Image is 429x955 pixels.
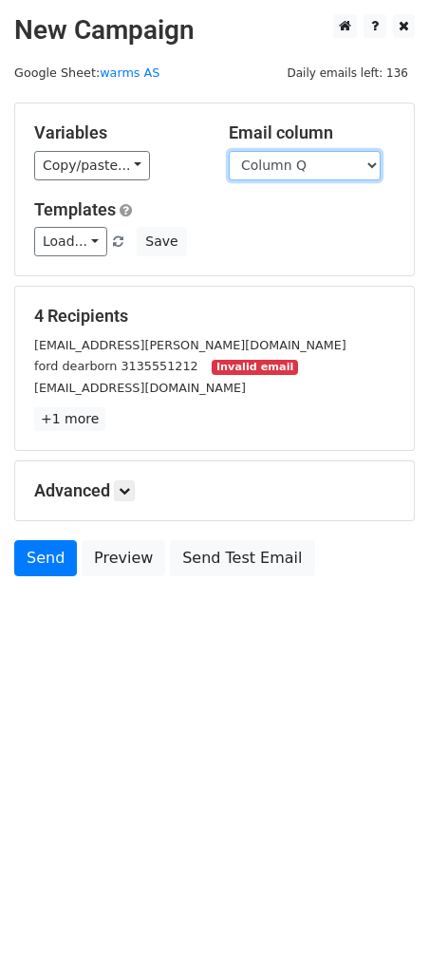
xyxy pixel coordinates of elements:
[280,66,415,80] a: Daily emails left: 136
[170,540,314,576] a: Send Test Email
[82,540,165,576] a: Preview
[34,199,116,219] a: Templates
[14,14,415,47] h2: New Campaign
[229,122,395,143] h5: Email column
[334,864,429,955] iframe: Chat Widget
[34,407,105,431] a: +1 more
[14,540,77,576] a: Send
[34,151,150,180] a: Copy/paste...
[34,381,246,395] small: [EMAIL_ADDRESS][DOMAIN_NAME]
[34,122,200,143] h5: Variables
[34,480,395,501] h5: Advanced
[280,63,415,84] span: Daily emails left: 136
[34,359,198,373] small: ford dearborn 3135551212
[100,66,159,80] a: warms AS
[34,338,346,352] small: [EMAIL_ADDRESS][PERSON_NAME][DOMAIN_NAME]
[34,227,107,256] a: Load...
[137,227,186,256] button: Save
[212,360,297,376] small: Invalid email
[14,66,159,80] small: Google Sheet:
[34,306,395,327] h5: 4 Recipients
